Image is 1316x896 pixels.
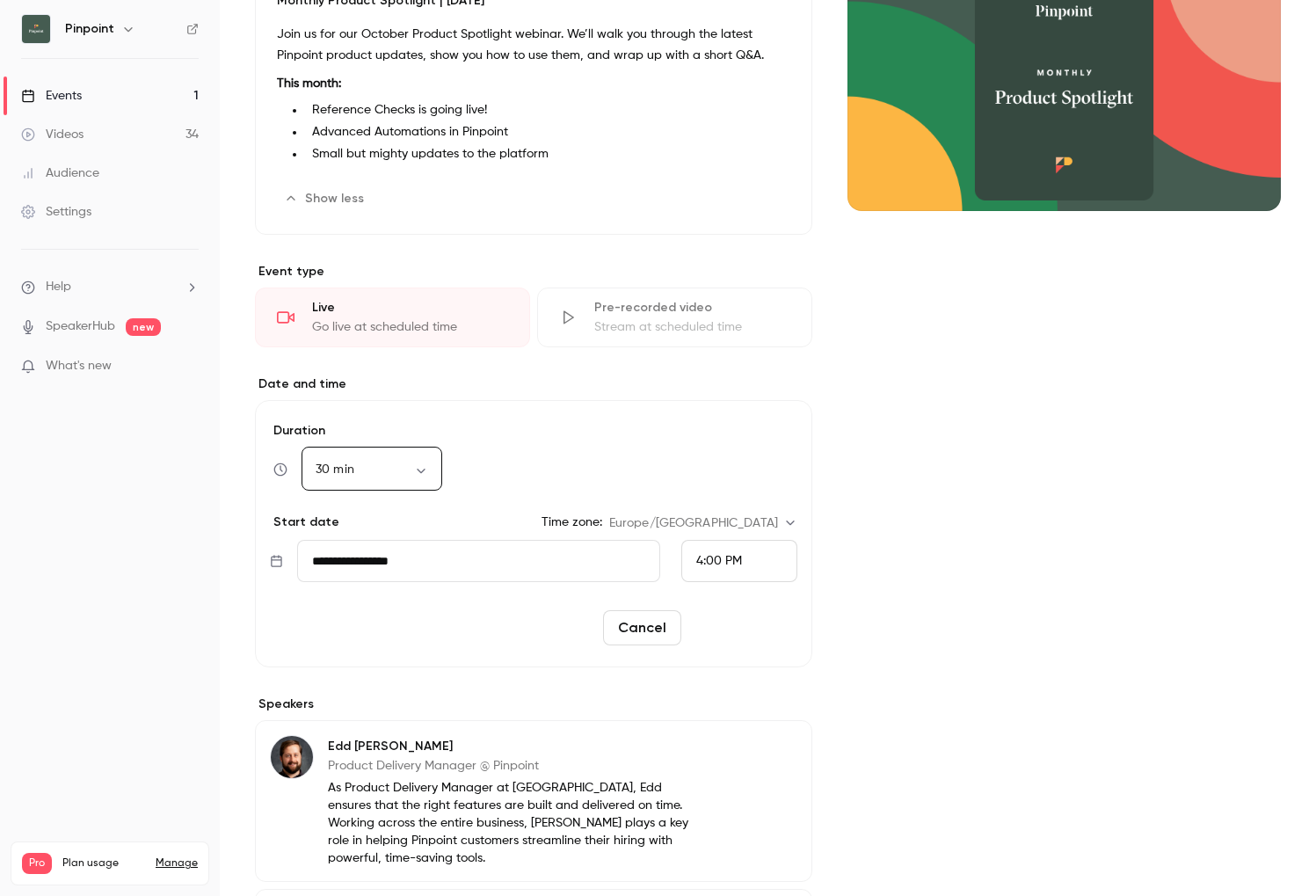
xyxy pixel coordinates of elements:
p: Start date [270,514,339,531]
div: Pre-recorded videoStream at scheduled time [537,288,812,347]
li: Advanced Automations in Pinpoint [305,123,790,142]
div: Videos [21,126,84,143]
p: As Product Delivery Manager at [GEOGRAPHIC_DATA], Edd ensures that the right features are built a... [328,779,698,867]
p: Edd [PERSON_NAME] [328,738,698,755]
iframe: Noticeable Trigger [178,359,199,375]
div: Stream at scheduled time [594,318,790,336]
span: Help [46,278,71,296]
div: Settings [21,203,91,221]
div: Events [21,87,82,105]
li: Reference Checks is going live! [305,101,790,120]
img: Pinpoint [22,15,50,43]
li: help-dropdown-opener [21,278,199,296]
p: Product Delivery Manager @ Pinpoint [328,757,698,775]
label: Speakers [255,696,812,713]
div: Europe/[GEOGRAPHIC_DATA] [609,514,797,532]
span: 4:00 PM [696,555,742,567]
button: Show less [277,185,374,213]
h6: Pinpoint [65,20,114,38]
button: Cancel [603,610,681,645]
label: Date and time [255,375,812,393]
li: Small but mighty updates to the platform [305,145,790,164]
span: Plan usage [62,856,145,871]
div: Go live at scheduled time [312,318,508,336]
label: Time zone: [542,514,602,531]
div: Live [312,299,508,317]
div: From [681,540,797,582]
span: What's new [46,357,112,375]
label: Duration [270,422,797,440]
button: Reschedule [688,610,797,645]
img: Edd Slaney [271,736,313,778]
div: Edd SlaneyEdd [PERSON_NAME]Product Delivery Manager @ PinpointAs Product Delivery Manager at [GEO... [255,720,812,882]
span: Pro [22,853,52,874]
div: Pre-recorded video [594,299,790,317]
div: LiveGo live at scheduled time [255,288,530,347]
span: new [126,318,161,336]
div: Audience [21,164,99,182]
strong: This month: [277,77,341,90]
p: Event type [255,263,812,280]
a: Manage [156,856,198,871]
p: Join us for our October Product Spotlight webinar. We’ll walk you through the latest Pinpoint pro... [277,24,790,66]
a: SpeakerHub [46,317,115,336]
div: 30 min [302,461,442,478]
